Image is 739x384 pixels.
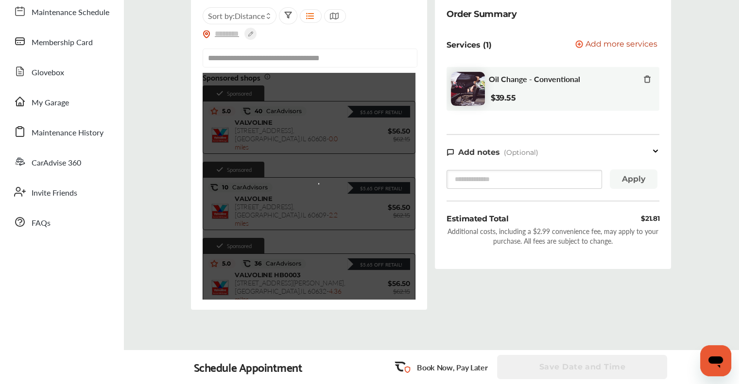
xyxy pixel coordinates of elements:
[32,157,81,169] span: CarAdvise 360
[489,74,580,83] span: Oil Change - Conventional
[32,97,69,109] span: My Garage
[417,362,487,373] p: Book Now, Pay Later
[32,217,51,230] span: FAQs
[610,169,657,189] button: Apply
[32,6,109,19] span: Maintenance Schedule
[447,213,508,224] div: Estimated Total
[9,89,114,114] a: My Garage
[9,149,114,174] a: CarAdvise 360
[9,29,114,54] a: Membership Card
[32,67,64,79] span: Glovebox
[447,40,492,50] p: Services (1)
[32,127,103,139] span: Maintenance History
[575,40,659,50] a: Add more services
[447,7,516,21] div: Order Summary
[32,36,93,49] span: Membership Card
[208,10,265,21] span: Sort by :
[9,209,114,234] a: FAQs
[9,179,114,204] a: Invite Friends
[194,360,303,374] div: Schedule Appointment
[203,30,210,38] img: location_vector_orange.38f05af8.svg
[491,93,516,102] b: $39.55
[458,148,500,157] span: Add notes
[235,10,265,21] span: Distance
[32,187,77,200] span: Invite Friends
[575,40,657,50] button: Add more services
[9,59,114,84] a: Glovebox
[9,119,114,144] a: Maintenance History
[451,72,485,106] img: oil-change-thumb.jpg
[700,345,731,376] iframe: Button to launch messaging window
[585,40,657,50] span: Add more services
[447,226,659,246] div: Additional costs, including a $2.99 convenience fee, may apply to your purchase. All fees are sub...
[447,148,454,156] img: note-icon.db9493fa.svg
[641,213,659,224] div: $21.81
[504,148,538,157] span: (Optional)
